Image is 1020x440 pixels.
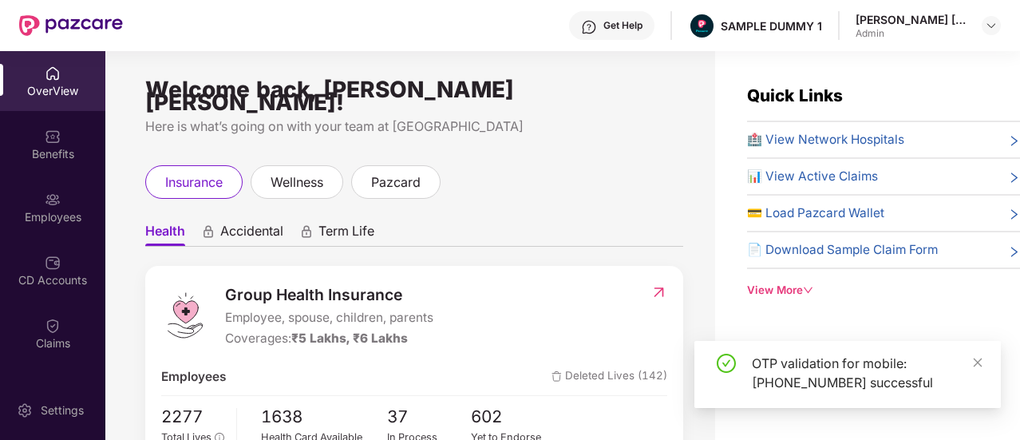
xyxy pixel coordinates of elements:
img: svg+xml;base64,PHN2ZyBpZD0iSG9tZSIgeG1sbnM9Imh0dHA6Ly93d3cudzMub3JnLzIwMDAvc3ZnIiB3aWR0aD0iMjAiIG... [45,65,61,81]
img: logo [161,291,209,339]
span: close [972,357,983,368]
div: [PERSON_NAME] [PERSON_NAME] [856,12,967,27]
div: View More [747,282,1020,299]
span: right [1008,207,1020,223]
span: 📄 Download Sample Claim Form [747,240,938,260]
span: Term Life [318,223,374,246]
div: OTP validation for mobile: [PHONE_NUMBER] successful [752,354,982,392]
span: down [803,285,813,295]
span: 🏥 View Network Hospitals [747,130,904,149]
span: Employees [161,367,226,386]
div: SAMPLE DUMMY 1 [721,18,822,34]
span: Deleted Lives (142) [552,367,667,386]
img: RedirectIcon [650,284,667,300]
div: Get Help [603,19,642,32]
img: New Pazcare Logo [19,15,123,36]
span: right [1008,170,1020,186]
img: svg+xml;base64,PHN2ZyBpZD0iRHJvcGRvd24tMzJ4MzIiIHhtbG5zPSJodHRwOi8vd3d3LnczLm9yZy8yMDAwL3N2ZyIgd2... [985,19,998,32]
img: svg+xml;base64,PHN2ZyBpZD0iU2V0dGluZy0yMHgyMCIgeG1sbnM9Imh0dHA6Ly93d3cudzMub3JnLzIwMDAvc3ZnIiB3aW... [17,402,33,418]
span: pazcard [371,172,421,192]
span: ₹5 Lakhs, ₹6 Lakhs [291,331,408,346]
span: Group Health Insurance [225,283,433,307]
img: svg+xml;base64,PHN2ZyBpZD0iQmVuZWZpdHMiIHhtbG5zPSJodHRwOi8vd3d3LnczLm9yZy8yMDAwL3N2ZyIgd2lkdGg9Ij... [45,129,61,145]
img: svg+xml;base64,PHN2ZyBpZD0iRW1wbG95ZWVzIiB4bWxucz0iaHR0cDovL3d3dy53My5vcmcvMjAwMC9zdmciIHdpZHRoPS... [45,192,61,208]
span: 💳 Load Pazcard Wallet [747,204,884,223]
span: Health [145,223,185,246]
span: 2277 [161,404,224,430]
img: deleteIcon [552,371,562,382]
span: right [1008,133,1020,149]
span: check-circle [717,354,736,373]
span: Quick Links [747,85,843,105]
div: Welcome back, [PERSON_NAME] [PERSON_NAME]! [145,83,683,109]
div: animation [201,224,215,239]
span: 37 [387,404,472,430]
img: svg+xml;base64,PHN2ZyBpZD0iSGVscC0zMngzMiIgeG1sbnM9Imh0dHA6Ly93d3cudzMub3JnLzIwMDAvc3ZnIiB3aWR0aD... [581,19,597,35]
div: Settings [36,402,89,418]
span: 602 [471,404,555,430]
div: Admin [856,27,967,40]
span: wellness [271,172,323,192]
div: animation [299,224,314,239]
span: 1638 [261,404,387,430]
div: Here is what’s going on with your team at [GEOGRAPHIC_DATA] [145,117,683,137]
div: Coverages: [225,329,433,348]
span: Accidental [220,223,283,246]
img: Pazcare_Alternative_logo-01-01.png [690,14,714,38]
img: svg+xml;base64,PHN2ZyBpZD0iQ0RfQWNjb3VudHMiIGRhdGEtbmFtZT0iQ0QgQWNjb3VudHMiIHhtbG5zPSJodHRwOi8vd3... [45,255,61,271]
span: insurance [165,172,223,192]
span: right [1008,244,1020,260]
img: svg+xml;base64,PHN2ZyBpZD0iQ2xhaW0iIHhtbG5zPSJodHRwOi8vd3d3LnczLm9yZy8yMDAwL3N2ZyIgd2lkdGg9IjIwIi... [45,318,61,334]
span: Employee, spouse, children, parents [225,308,433,327]
span: 📊 View Active Claims [747,167,878,186]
